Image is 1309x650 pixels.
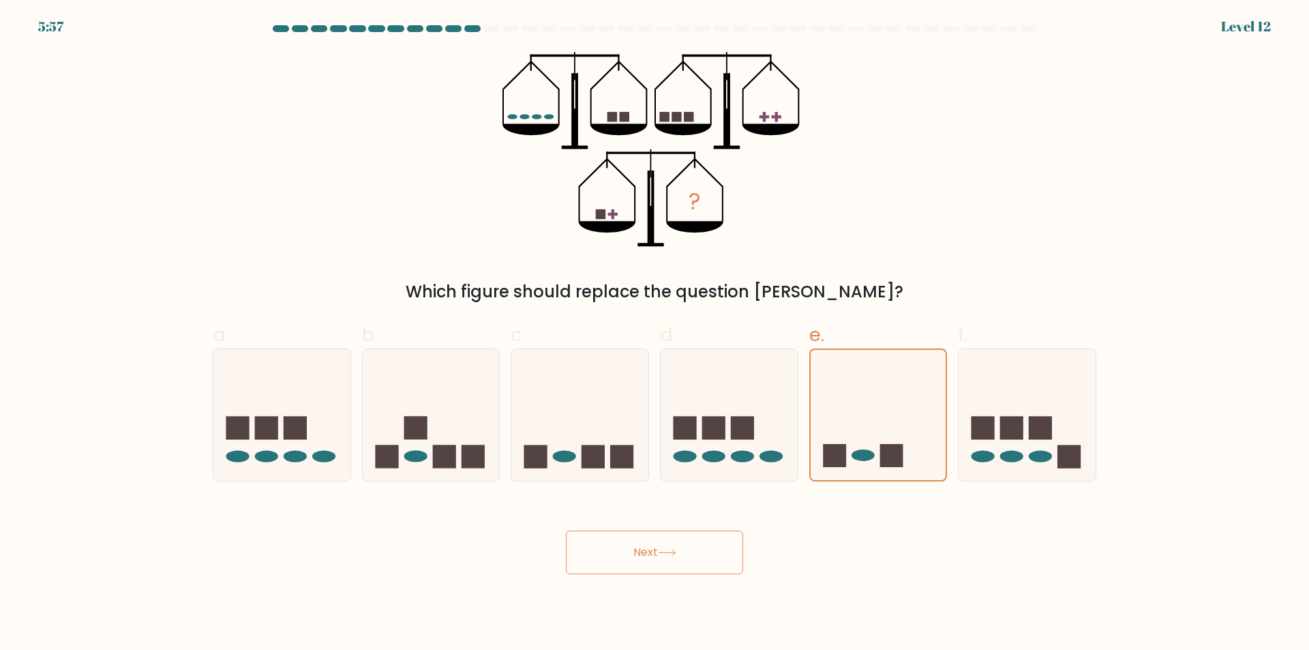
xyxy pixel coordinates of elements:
[1221,16,1271,37] div: Level 12
[511,321,526,348] span: c.
[221,280,1088,304] div: Which figure should replace the question [PERSON_NAME]?
[566,531,743,574] button: Next
[362,321,378,348] span: b.
[38,16,63,37] div: 5:57
[660,321,676,348] span: d.
[809,321,824,348] span: e.
[689,186,701,218] tspan: ?
[958,321,967,348] span: f.
[213,321,229,348] span: a.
